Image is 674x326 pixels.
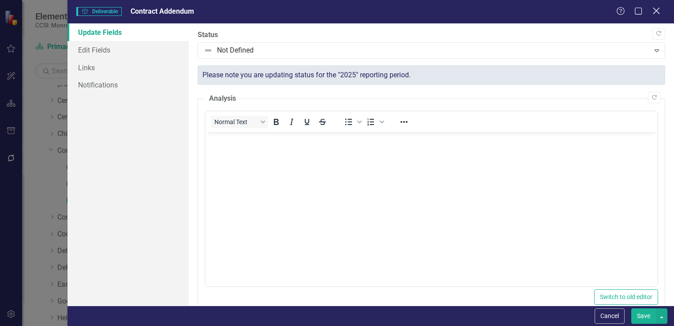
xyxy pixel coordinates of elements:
a: Update Fields [67,23,189,41]
div: Bullet list [341,116,363,128]
div: Please note you are updating status for the "2025" reporting period. [198,65,665,85]
button: Cancel [595,308,625,324]
legend: Analysis [205,94,240,104]
a: Links [67,59,189,76]
span: Normal Text [214,118,258,125]
button: Block Normal Text [211,116,268,128]
iframe: Rich Text Area [206,132,657,286]
button: Reveal or hide additional toolbar items [397,116,412,128]
label: Status [198,30,665,40]
button: Strikethrough [315,116,330,128]
button: Italic [284,116,299,128]
button: Bold [269,116,284,128]
span: Deliverable [76,7,122,16]
button: Switch to old editor [594,289,658,305]
a: Notifications [67,76,189,94]
div: Numbered list [363,116,386,128]
button: Underline [300,116,315,128]
span: Contract Addendum [131,7,194,15]
button: Save [631,308,656,324]
a: Edit Fields [67,41,189,59]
